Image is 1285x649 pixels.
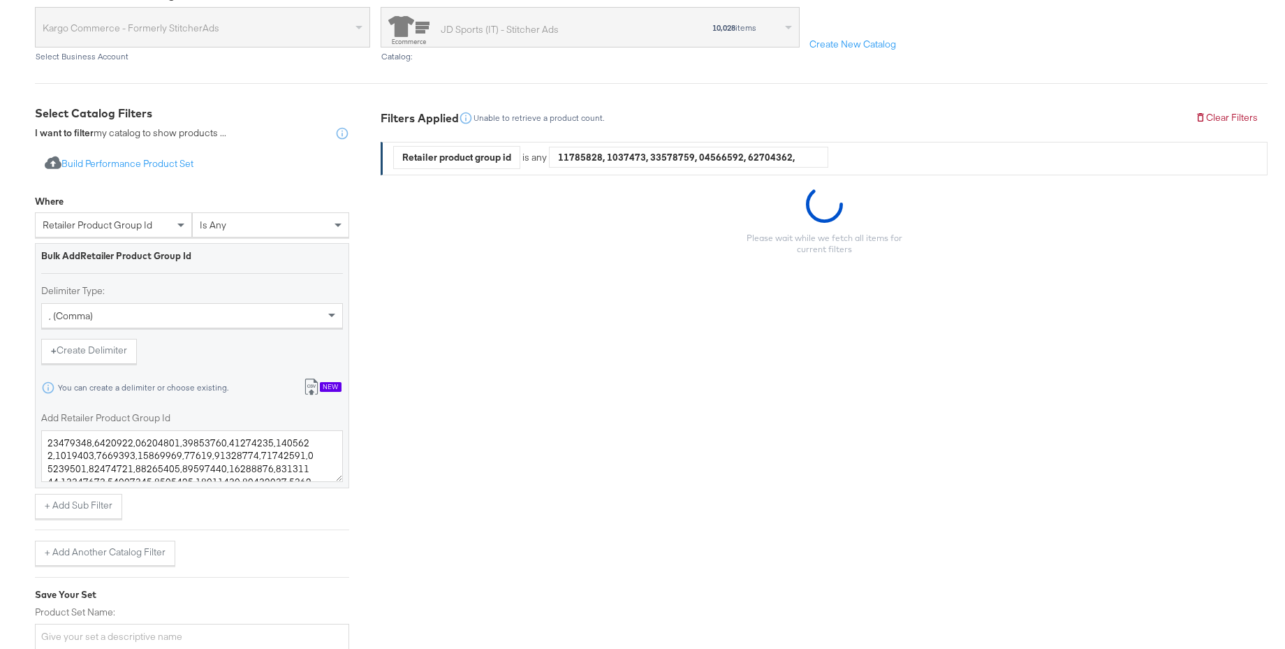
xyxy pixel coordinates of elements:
textarea: 23479348,6420922,06204801,39853760,41274235,1405622,1019403,7669393,15869969,77619,91328774,71742... [41,430,343,482]
button: Build Performance Product Set [35,152,203,177]
div: Bulk Add Retailer Product Group Id [41,249,343,263]
div: Save Your Set [35,588,349,601]
div: Select Business Account [35,52,370,61]
div: Please wait while we fetch all items for current filters [737,233,911,255]
button: + Add Sub Filter [35,494,122,519]
div: is any [520,151,549,164]
label: Product Set Name: [35,606,349,619]
div: JD Sports (IT) - Stitcher Ads [441,22,559,37]
button: +Create Delimiter [41,339,137,364]
span: Kargo Commerce - Formerly StitcherAds [43,16,352,40]
div: Retailer product group id [394,147,520,168]
div: You can create a delimiter or choose existing. [57,383,229,393]
div: Unable to retrieve a product count. [473,113,605,123]
div: my catalog to show products ... [35,126,226,140]
button: Clear Filters [1185,105,1268,131]
span: retailer product group id [43,219,152,231]
label: Delimiter Type: [41,284,343,298]
button: + Add Another Catalog Filter [35,541,175,566]
span: is any [200,219,226,231]
div: items [642,23,758,33]
div: Where [35,195,64,208]
span: , (comma) [49,309,93,322]
button: Create New Catalog [800,32,906,57]
div: Catalog: [381,52,800,61]
div: New [320,382,342,392]
label: Add Retailer Product Group Id [41,411,343,425]
button: New [293,375,351,401]
div: Filters Applied [381,110,459,126]
strong: 10,028 [712,22,735,33]
div: Select Catalog Filters [35,105,349,122]
strong: I want to filter [35,126,94,139]
strong: + [51,344,57,357]
div: 11785828, 1037473, 33578759, 04566592, 62704362, 2345867, 1521958, 3379593, 57800359, 97875, 9820... [550,147,828,168]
